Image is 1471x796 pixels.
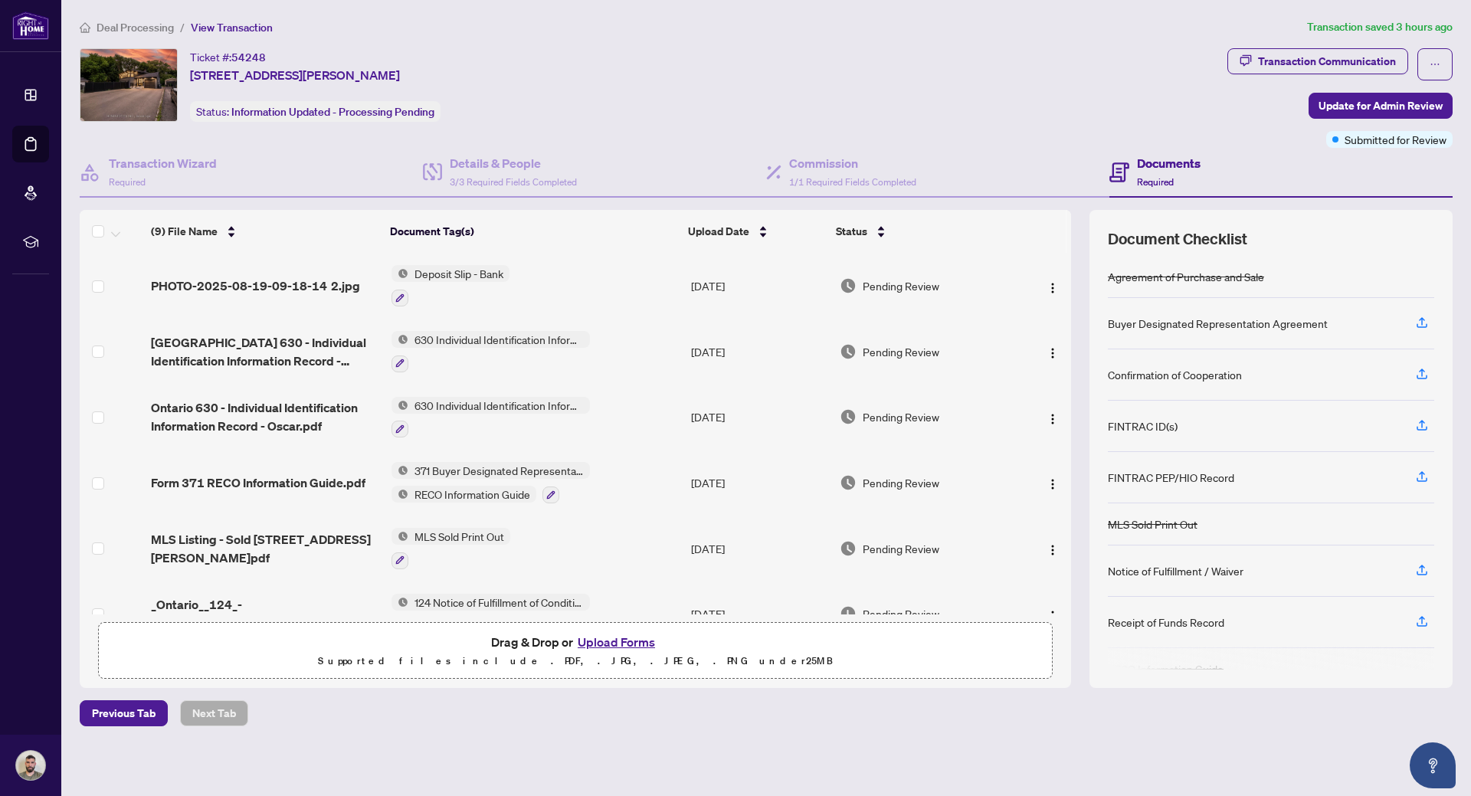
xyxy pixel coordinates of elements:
[408,397,590,414] span: 630 Individual Identification Information Record
[151,530,378,567] span: MLS Listing - Sold [STREET_ADDRESS][PERSON_NAME]pdf
[789,176,916,188] span: 1/1 Required Fields Completed
[830,210,1014,253] th: Status
[1040,601,1065,626] button: Logo
[80,700,168,726] button: Previous Tab
[392,265,408,282] img: Status Icon
[392,594,408,611] img: Status Icon
[180,700,248,726] button: Next Tab
[408,462,590,479] span: 371 Buyer Designated Representation Agreement - Authority for Purchase or Lease
[1047,478,1059,490] img: Logo
[1137,154,1201,172] h4: Documents
[97,21,174,34] span: Deal Processing
[191,21,273,34] span: View Transaction
[190,66,400,84] span: [STREET_ADDRESS][PERSON_NAME]
[151,595,378,632] span: _Ontario__124_-_Notice_of_Fulfillment_of_Condition__1_FINANCING.pdf
[863,474,939,491] span: Pending Review
[573,632,660,652] button: Upload Forms
[12,11,49,40] img: logo
[92,701,156,726] span: Previous Tab
[685,450,834,516] td: [DATE]
[151,223,218,240] span: (9) File Name
[392,528,510,569] button: Status IconMLS Sold Print Out
[450,154,577,172] h4: Details & People
[1258,49,1396,74] div: Transaction Communication
[392,462,590,503] button: Status Icon371 Buyer Designated Representation Agreement - Authority for Purchase or LeaseStatus ...
[1047,282,1059,294] img: Logo
[80,49,177,121] img: IMG-W12271733_1.jpg
[392,265,509,306] button: Status IconDeposit Slip - Bank
[151,473,365,492] span: Form 371 RECO Information Guide.pdf
[1040,470,1065,495] button: Logo
[450,176,577,188] span: 3/3 Required Fields Completed
[1430,59,1440,70] span: ellipsis
[1137,176,1174,188] span: Required
[392,331,590,372] button: Status Icon630 Individual Identification Information Record
[863,343,939,360] span: Pending Review
[840,343,857,360] img: Document Status
[392,594,590,635] button: Status Icon124 Notice of Fulfillment of Condition(s) - Agreement of Purchase and Sale
[1319,93,1443,118] span: Update for Admin Review
[392,331,408,348] img: Status Icon
[408,486,536,503] span: RECO Information Guide
[180,18,185,36] li: /
[151,398,378,435] span: Ontario 630 - Individual Identification Information Record - Oscar.pdf
[190,101,441,122] div: Status:
[80,22,90,33] span: home
[840,540,857,557] img: Document Status
[392,462,408,479] img: Status Icon
[840,474,857,491] img: Document Status
[109,154,217,172] h4: Transaction Wizard
[408,528,510,545] span: MLS Sold Print Out
[151,333,378,370] span: [GEOGRAPHIC_DATA] 630 - Individual Identification Information Record - [PERSON_NAME].pdf
[1047,544,1059,556] img: Logo
[1040,405,1065,429] button: Logo
[392,397,408,414] img: Status Icon
[408,331,590,348] span: 630 Individual Identification Information Record
[840,605,857,622] img: Document Status
[231,51,266,64] span: 54248
[1040,339,1065,364] button: Logo
[408,265,509,282] span: Deposit Slip - Bank
[108,652,1043,670] p: Supported files include .PDF, .JPG, .JPEG, .PNG under 25 MB
[491,632,660,652] span: Drag & Drop or
[685,319,834,385] td: [DATE]
[688,223,749,240] span: Upload Date
[1108,469,1234,486] div: FINTRAC PEP/HIO Record
[1108,516,1197,532] div: MLS Sold Print Out
[190,48,266,66] div: Ticket #:
[1345,131,1446,148] span: Submitted for Review
[109,176,146,188] span: Required
[685,385,834,450] td: [DATE]
[1410,742,1456,788] button: Open asap
[1108,614,1224,631] div: Receipt of Funds Record
[1108,562,1243,579] div: Notice of Fulfillment / Waiver
[16,751,45,780] img: Profile Icon
[408,594,590,611] span: 124 Notice of Fulfillment of Condition(s) - Agreement of Purchase and Sale
[384,210,683,253] th: Document Tag(s)
[863,605,939,622] span: Pending Review
[392,528,408,545] img: Status Icon
[1227,48,1408,74] button: Transaction Communication
[1307,18,1453,36] article: Transaction saved 3 hours ago
[685,253,834,319] td: [DATE]
[685,516,834,581] td: [DATE]
[863,408,939,425] span: Pending Review
[840,408,857,425] img: Document Status
[1047,347,1059,359] img: Logo
[1047,413,1059,425] img: Logo
[1108,268,1264,285] div: Agreement of Purchase and Sale
[99,623,1052,680] span: Drag & Drop orUpload FormsSupported files include .PDF, .JPG, .JPEG, .PNG under25MB
[840,277,857,294] img: Document Status
[392,486,408,503] img: Status Icon
[682,210,830,253] th: Upload Date
[685,581,834,647] td: [DATE]
[1108,315,1328,332] div: Buyer Designated Representation Agreement
[789,154,916,172] h4: Commission
[1040,274,1065,298] button: Logo
[1108,418,1178,434] div: FINTRAC ID(s)
[231,105,434,119] span: Information Updated - Processing Pending
[1108,228,1247,250] span: Document Checklist
[863,540,939,557] span: Pending Review
[151,277,360,295] span: PHOTO-2025-08-19-09-18-14 2.jpg
[145,210,384,253] th: (9) File Name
